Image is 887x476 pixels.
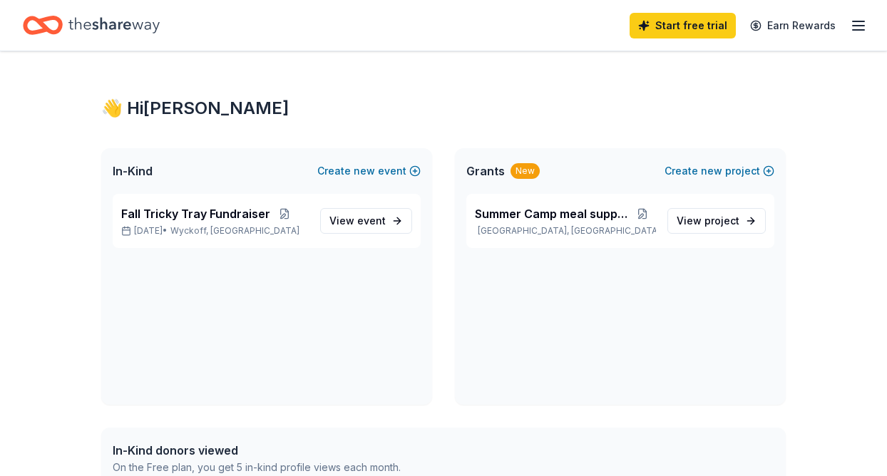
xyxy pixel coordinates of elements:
[475,225,656,237] p: [GEOGRAPHIC_DATA], [GEOGRAPHIC_DATA]
[121,205,270,222] span: Fall Tricky Tray Fundraiser
[317,162,421,180] button: Createnewevent
[704,214,739,227] span: project
[354,162,375,180] span: new
[475,205,628,222] span: Summer Camp meal support
[329,212,386,229] span: View
[101,97,786,120] div: 👋 Hi [PERSON_NAME]
[630,13,736,38] a: Start free trial
[667,208,766,234] a: View project
[677,212,739,229] span: View
[121,225,309,237] p: [DATE] •
[170,225,299,237] span: Wyckoff, [GEOGRAPHIC_DATA]
[701,162,722,180] span: new
[357,214,386,227] span: event
[113,162,153,180] span: In-Kind
[23,9,160,42] a: Home
[466,162,505,180] span: Grants
[665,162,774,180] button: Createnewproject
[511,163,540,179] div: New
[113,442,401,459] div: In-Kind donors viewed
[742,13,844,38] a: Earn Rewards
[320,208,412,234] a: View event
[113,459,401,476] div: On the Free plan, you get 5 in-kind profile views each month.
